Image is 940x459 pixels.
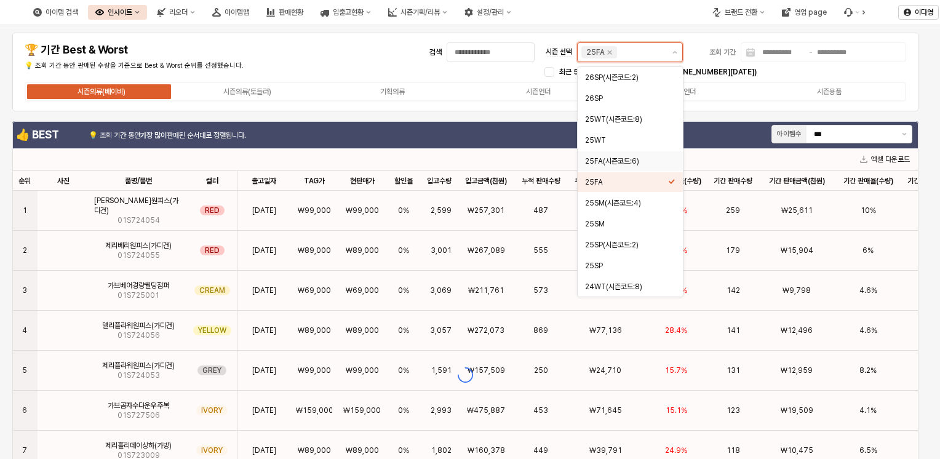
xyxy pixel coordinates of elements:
div: 25FA [585,177,668,187]
div: 설정/관리 [477,8,504,17]
strong: 많이 [154,131,167,140]
div: 시즌의류(베이비) [78,87,125,96]
div: 영업 page [775,5,834,20]
div: 기획의류 [380,87,405,96]
div: 리오더 [169,8,188,17]
button: 제안 사항 표시 [667,43,682,62]
div: 시즌의류(토들러) [223,87,271,96]
div: 브랜드 전환 [705,5,772,20]
div: 25WT [585,135,668,145]
div: 기획언더 [671,87,696,96]
span: 조회 기간 [709,48,736,57]
div: 인사이트 [108,8,132,17]
button: 제안 사항 표시 [897,126,911,143]
h4: 🏆 기간 Best & Worst [25,44,237,56]
div: Select an option [578,66,683,297]
div: 판매현황 [279,8,303,17]
div: 26SP(시즌코드:2) [585,73,668,82]
div: 25WT(시즌코드:8) [585,114,668,124]
label: 시즌언더 [465,86,610,97]
span: 최근 5개년 무시즌 모아보기([DATE][PHONE_NUMBER][DATE]) [559,68,757,76]
div: 아이템수 [777,129,802,140]
div: 리오더 [149,5,202,20]
div: 입출고현황 [333,8,364,17]
div: 25SP [585,261,668,271]
div: 25SP(시즌코드:2) [585,240,668,250]
label: 기획언더 [611,86,756,97]
div: 시즌기획/리뷰 [400,8,440,17]
label: 시즌의류(베이비) [29,86,174,97]
div: 아이템 검색 [46,8,78,17]
div: 25SM(시즌코드:4) [585,198,668,208]
div: 인사이트 [88,5,147,20]
label: 기획의류 [320,86,465,97]
div: 시즌언더 [526,87,551,96]
div: 판매현황 [259,5,311,20]
div: 설정/관리 [457,5,519,20]
div: 25FA [586,46,605,58]
div: 영업 page [794,8,827,17]
p: 💡 조회 기간 동안 판매된 순서대로 정렬됩니다. [89,130,309,141]
div: 24WT(시즌코드:8) [585,282,668,292]
span: 시즌 선택 [546,47,572,57]
div: 26SP [585,94,668,103]
div: 시즌용품 [817,87,842,96]
h4: 👍 BEST [16,129,86,141]
label: 시즌용품 [756,86,901,97]
div: 입출고현황 [313,5,378,20]
p: 💡 조회 기간 동안 판매된 수량을 기준으로 Best & Worst 순위를 선정했습니다. [25,61,317,71]
p: 이다영 [915,7,933,17]
div: 아이템맵 [225,8,249,17]
span: 검색 [429,48,442,57]
div: 아이템 검색 [26,5,86,20]
div: Remove 25FA [607,50,612,55]
div: 25FA(시즌코드:6) [585,156,668,166]
strong: 가장 [140,131,153,140]
div: 아이템맵 [205,5,257,20]
label: 시즌의류(토들러) [174,86,319,97]
div: 시즌기획/리뷰 [381,5,455,20]
div: 브랜드 전환 [725,8,757,17]
div: 25SM [585,219,668,229]
div: 버그 제보 및 기능 개선 요청 [837,5,867,20]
